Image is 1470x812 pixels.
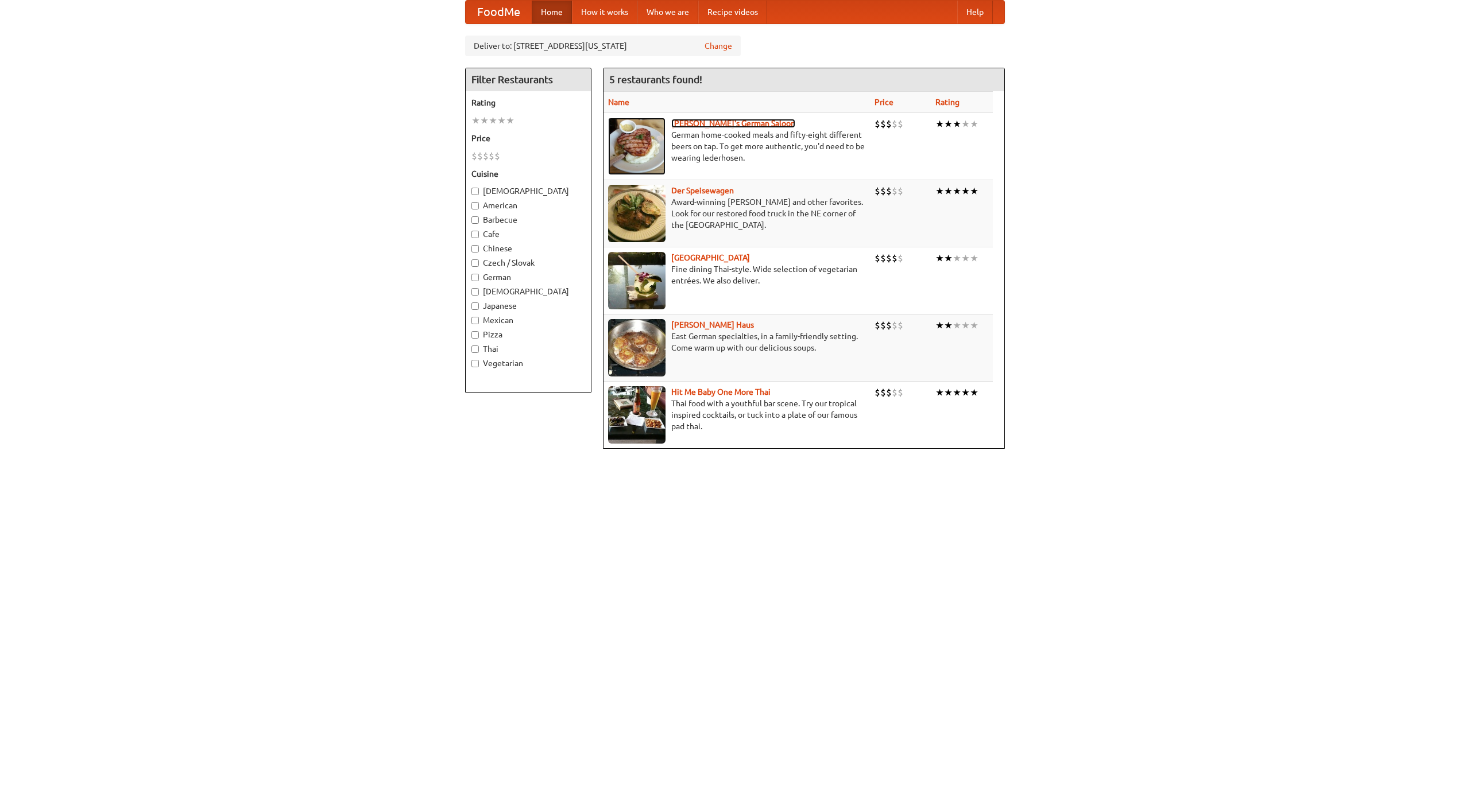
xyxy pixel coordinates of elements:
li: $ [471,150,477,162]
li: $ [880,185,886,197]
li: $ [875,185,880,197]
b: [PERSON_NAME] Haus [671,320,754,329]
p: East German specialties, in a family-friendly setting. Come warm up with our delicious soups. [608,331,865,353]
b: [GEOGRAPHIC_DATA] [671,253,750,262]
li: $ [892,252,898,265]
li: ★ [961,185,970,197]
img: speisewagen.jpg [608,185,666,242]
input: Chinese [471,245,479,252]
a: Home [532,1,572,24]
li: $ [483,150,489,162]
li: $ [494,150,500,162]
li: $ [875,319,880,332]
li: $ [886,185,892,197]
li: ★ [970,319,978,332]
input: Japanese [471,302,479,310]
li: ★ [935,118,944,130]
p: Fine dining Thai-style. Wide selection of vegetarian entrées. We also deliver. [608,263,865,286]
li: $ [880,118,886,130]
input: Mexican [471,317,479,324]
a: [PERSON_NAME]'s German Saloon [671,119,795,128]
a: How it works [572,1,637,24]
label: American [471,200,585,211]
div: Deliver to: [STREET_ADDRESS][US_STATE] [465,36,741,56]
label: [DEMOGRAPHIC_DATA] [471,185,585,197]
input: German [471,274,479,281]
input: Pizza [471,331,479,339]
li: $ [875,118,880,130]
li: ★ [953,252,961,265]
label: Barbecue [471,214,585,226]
a: Change [705,40,732,52]
a: Der Speisewagen [671,186,734,195]
li: ★ [944,386,953,399]
li: $ [880,319,886,332]
li: ★ [970,118,978,130]
img: babythai.jpg [608,386,666,444]
a: Help [957,1,993,24]
a: Price [875,98,893,107]
li: $ [880,386,886,399]
label: Pizza [471,329,585,340]
li: ★ [953,386,961,399]
img: esthers.jpg [608,118,666,175]
li: $ [875,252,880,265]
li: ★ [935,386,944,399]
ng-pluralize: 5 restaurants found! [609,74,702,85]
h5: Price [471,133,585,144]
li: ★ [944,252,953,265]
li: $ [886,319,892,332]
li: $ [898,185,903,197]
label: Mexican [471,314,585,326]
li: ★ [953,185,961,197]
li: ★ [935,185,944,197]
li: ★ [497,114,506,127]
input: Vegetarian [471,360,479,367]
label: Cafe [471,228,585,240]
a: Name [608,98,629,107]
h5: Cuisine [471,168,585,180]
label: Thai [471,343,585,355]
a: FoodMe [466,1,532,24]
li: $ [898,319,903,332]
li: ★ [480,114,489,127]
li: $ [892,185,898,197]
li: ★ [970,252,978,265]
input: Barbecue [471,216,479,224]
input: Thai [471,345,479,353]
p: German home-cooked meals and fifty-eight different beers on tap. To get more authentic, you'd nee... [608,129,865,164]
p: Award-winning [PERSON_NAME] and other favorites. Look for our restored food truck in the NE corne... [608,196,865,231]
li: ★ [961,118,970,130]
input: Czech / Slovak [471,259,479,267]
li: $ [892,386,898,399]
input: [DEMOGRAPHIC_DATA] [471,288,479,296]
label: Czech / Slovak [471,257,585,269]
a: Who we are [637,1,698,24]
li: $ [898,386,903,399]
li: $ [892,118,898,130]
input: [DEMOGRAPHIC_DATA] [471,188,479,195]
li: ★ [506,114,514,127]
label: [DEMOGRAPHIC_DATA] [471,286,585,297]
label: German [471,271,585,283]
li: ★ [935,252,944,265]
label: Vegetarian [471,358,585,369]
a: Rating [935,98,960,107]
li: ★ [953,319,961,332]
li: ★ [953,118,961,130]
li: ★ [961,386,970,399]
li: $ [898,252,903,265]
li: $ [489,150,494,162]
li: $ [886,252,892,265]
li: ★ [471,114,480,127]
li: $ [886,118,892,130]
li: ★ [944,319,953,332]
li: $ [477,150,483,162]
li: ★ [489,114,497,127]
li: $ [898,118,903,130]
h5: Rating [471,97,585,108]
li: ★ [970,185,978,197]
li: ★ [944,185,953,197]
